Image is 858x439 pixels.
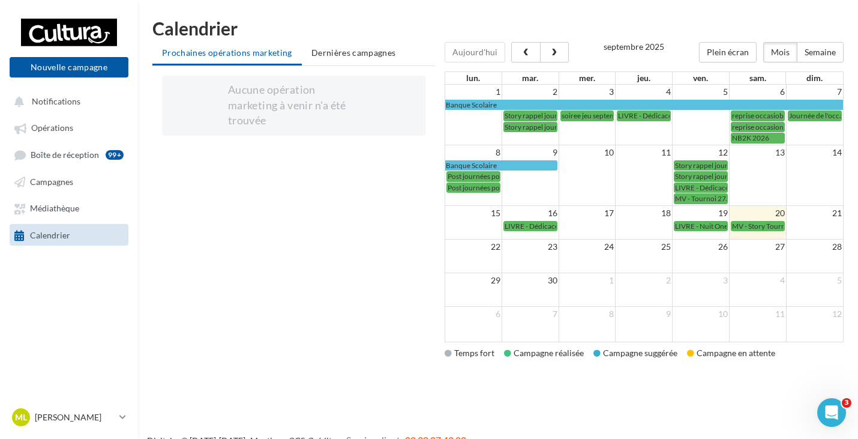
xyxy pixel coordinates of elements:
th: ven. [672,72,729,84]
td: 17 [559,205,616,220]
td: 15 [445,205,502,220]
td: 19 [673,205,730,220]
span: Banque Scolaire [446,100,497,109]
div: Campagne en attente [687,347,775,359]
td: 6 [445,306,502,321]
span: Story rappel journées portes ouvertes du 13 et 20/09 [675,172,839,181]
a: reprise occasion storhy [731,122,785,132]
td: 27 [729,239,786,254]
td: 14 [786,145,843,160]
button: Nouvelle campagne [10,57,128,77]
td: 3 [673,273,730,288]
td: 4 [616,85,673,99]
span: LIVRE - Dédicace 13/09 [675,183,749,192]
span: Opérations [31,123,73,133]
span: Notifications [32,96,80,106]
span: Story rappel journées portes ouvertes Académie - cours demusique [505,111,713,120]
td: 13 [729,145,786,160]
div: Temps fort [445,347,494,359]
th: mer. [559,72,616,84]
a: LIVRE - Dédicace 13/09 [674,183,728,193]
span: reprise occasion storhy [732,123,805,132]
div: Campagne réalisée [504,347,584,359]
td: 12 [786,306,843,321]
a: MV - Story Tournoi Rappel [731,221,785,231]
p: [PERSON_NAME] [35,411,115,423]
div: 99+ [106,150,124,160]
span: LIVRE - Nuit One Piece [675,222,746,231]
div: Campagne suggérée [593,347,677,359]
h1: Calendrier [152,19,844,37]
td: 25 [616,239,673,254]
td: 8 [445,145,502,160]
td: 3 [559,85,616,99]
td: 7 [786,85,843,99]
span: Story rappel journées portes ouvertes Académie - cours demusique [505,123,713,132]
a: Calendrier [7,224,131,246]
a: Médiathèque [7,197,131,219]
span: Campagnes [30,177,73,187]
td: 22 [445,239,502,254]
button: Mois [763,42,797,62]
a: Boîte de réception99+ [7,144,131,166]
a: Story rappel journées portes ouvertes du 13 et 20/09 [674,160,728,171]
a: Opérations [7,117,131,138]
a: reprise occasiobn [731,111,785,121]
button: Aujourd'hui [445,42,505,62]
a: Post journées portes ouvertes du 13 et 20/09 [446,183,500,193]
td: 24 [559,239,616,254]
td: 1 [559,273,616,288]
td: 20 [729,205,786,220]
td: 18 [616,205,673,220]
span: ML [15,411,27,423]
span: LIVRE - Dédicace 20/09 [505,222,579,231]
td: 5 [673,85,730,99]
td: 29 [445,273,502,288]
span: Médiathèque [30,204,79,214]
span: LIVRE - Dédicace 06/09 [618,111,692,120]
td: 10 [673,306,730,321]
th: jeu. [616,72,673,84]
span: Post journées portes ouvertes du 13 et 20/09 [448,183,587,192]
td: 5 [786,273,843,288]
a: Journée de l'occasion 2025 [788,111,842,121]
td: 12 [673,145,730,160]
span: NB2K 2026 [732,133,769,142]
span: Dernières campagnes [311,47,396,58]
h2: septembre 2025 [604,42,664,51]
iframe: Intercom live chat [817,398,846,427]
td: 11 [729,306,786,321]
span: Story rappel journées portes ouvertes du 13 et 20/09 [675,161,839,170]
span: MV - Story Tournoi Rappel [732,222,815,231]
a: soiree jeu septembre 2025 [560,111,614,121]
td: 23 [502,239,559,254]
a: MV - Tournoi 27/09 [674,193,728,204]
div: Aucune opération marketing à venir n'a été trouvée [228,82,359,129]
a: Story rappel journées portes ouvertes Académie - cours demusique [503,111,557,121]
a: Campagnes [7,171,131,192]
td: 7 [502,306,559,321]
a: ML [PERSON_NAME] [10,406,128,429]
th: mar. [502,72,559,84]
th: lun. [445,72,502,84]
span: Banque Scolaire [446,161,497,170]
td: 26 [673,239,730,254]
td: 9 [502,145,559,160]
td: 1 [445,85,502,99]
button: Semaine [797,42,844,62]
a: LIVRE - Nuit One Piece [674,221,728,231]
td: 11 [616,145,673,160]
button: Notifications [7,90,126,112]
th: dim. [786,72,843,84]
span: Prochaines opérations marketing [162,47,292,58]
a: NB2K 2026 [731,133,785,143]
a: Post journées portes ouvertes du 13 et 20/09 [446,171,500,181]
td: 2 [616,273,673,288]
a: LIVRE - Dédicace 06/09 [617,111,671,121]
td: 6 [729,85,786,99]
td: 2 [502,85,559,99]
td: 8 [559,306,616,321]
button: Plein écran [699,42,757,62]
td: 4 [729,273,786,288]
a: Story rappel journées portes ouvertes Académie - cours demusique [503,122,557,132]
